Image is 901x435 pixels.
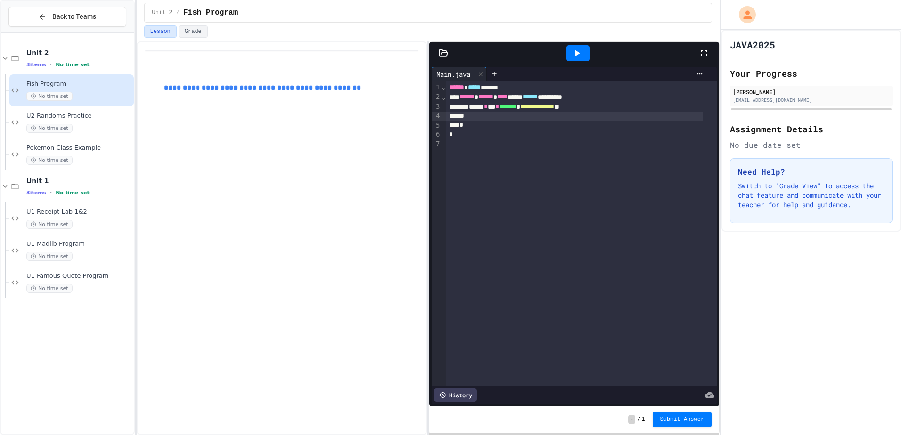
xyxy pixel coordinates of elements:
[432,102,441,112] div: 3
[432,112,441,121] div: 4
[738,181,885,209] p: Switch to "Grade View" to access the chat feature and communicate with your teacher for help and ...
[26,48,132,57] span: Unit 2
[729,4,758,25] div: My Account
[432,121,441,130] div: 5
[26,144,132,152] span: Pokemon Class Example
[26,92,73,101] span: No time set
[56,62,90,68] span: No time set
[8,7,126,27] button: Back to Teams
[179,25,208,38] button: Grade
[52,12,96,22] span: Back to Teams
[733,88,890,96] div: [PERSON_NAME]
[641,416,645,423] span: 1
[432,83,441,92] div: 1
[432,139,441,149] div: 7
[144,25,177,38] button: Lesson
[26,240,132,248] span: U1 Madlib Program
[628,415,635,424] span: -
[432,67,487,81] div: Main.java
[26,80,132,88] span: Fish Program
[733,97,890,104] div: [EMAIL_ADDRESS][DOMAIN_NAME]
[730,38,775,51] h1: JAVA2025
[56,190,90,196] span: No time set
[441,83,446,91] span: Fold line
[152,9,172,16] span: Unit 2
[432,92,441,102] div: 2
[738,166,885,177] h3: Need Help?
[26,124,73,133] span: No time set
[660,416,704,423] span: Submit Answer
[176,9,180,16] span: /
[26,177,132,185] span: Unit 1
[26,272,132,280] span: U1 Famous Quote Program
[26,190,46,196] span: 3 items
[730,67,893,80] h2: Your Progress
[183,7,238,18] span: Fish Program
[26,208,132,216] span: U1 Receipt Lab 1&2
[434,388,477,402] div: History
[26,284,73,293] span: No time set
[26,156,73,165] span: No time set
[26,220,73,229] span: No time set
[26,62,46,68] span: 3 items
[432,130,441,139] div: 6
[26,112,132,120] span: U2 Randoms Practice
[441,93,446,101] span: Fold line
[730,122,893,136] h2: Assignment Details
[50,61,52,68] span: •
[653,412,712,427] button: Submit Answer
[26,252,73,261] span: No time set
[730,139,893,151] div: No due date set
[50,189,52,196] span: •
[432,69,475,79] div: Main.java
[637,416,640,423] span: /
